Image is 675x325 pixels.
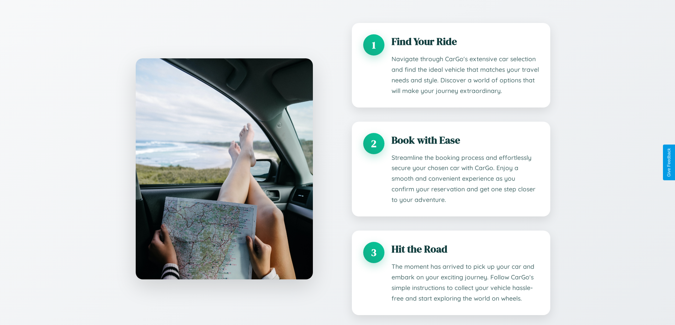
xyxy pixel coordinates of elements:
[666,148,671,177] div: Give Feedback
[363,133,384,154] div: 2
[363,34,384,56] div: 1
[392,133,539,147] h3: Book with Ease
[392,152,539,205] p: Streamline the booking process and effortlessly secure your chosen car with CarGo. Enjoy a smooth...
[392,34,539,48] h3: Find Your Ride
[392,242,539,256] h3: Hit the Road
[392,54,539,96] p: Navigate through CarGo's extensive car selection and find the ideal vehicle that matches your tra...
[392,261,539,304] p: The moment has arrived to pick up your car and embark on your exciting journey. Follow CarGo's si...
[363,242,384,263] div: 3
[136,58,313,279] img: CarGo map interface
